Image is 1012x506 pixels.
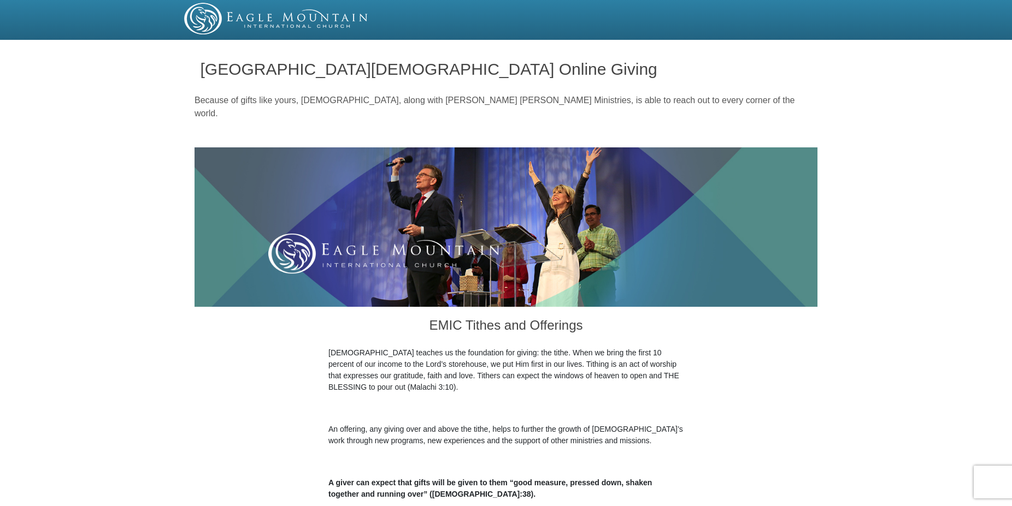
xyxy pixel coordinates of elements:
h3: EMIC Tithes and Offerings [328,307,684,347]
img: EMIC [184,3,369,34]
p: [DEMOGRAPHIC_DATA] teaches us the foundation for giving: the tithe. When we bring the first 10 pe... [328,347,684,393]
b: A giver can expect that gifts will be given to them “good measure, pressed down, shaken together ... [328,478,652,498]
h1: [GEOGRAPHIC_DATA][DEMOGRAPHIC_DATA] Online Giving [201,60,812,78]
p: Because of gifts like yours, [DEMOGRAPHIC_DATA], along with [PERSON_NAME] [PERSON_NAME] Ministrie... [195,94,817,120]
p: An offering, any giving over and above the tithe, helps to further the growth of [DEMOGRAPHIC_DAT... [328,424,684,447]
